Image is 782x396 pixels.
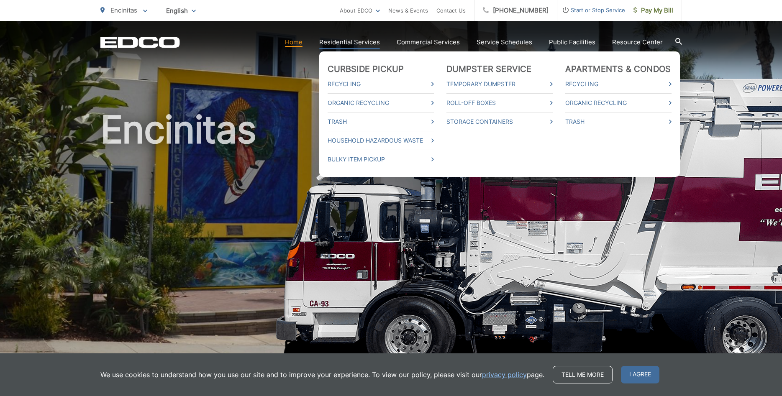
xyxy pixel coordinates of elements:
[328,64,404,74] a: Curbside Pickup
[100,109,682,373] h1: Encinitas
[388,5,428,15] a: News & Events
[633,5,673,15] span: Pay My Bill
[565,117,672,127] a: Trash
[477,37,532,47] a: Service Schedules
[100,36,180,48] a: EDCD logo. Return to the homepage.
[110,6,137,14] span: Encinitas
[328,79,434,89] a: Recycling
[328,154,434,164] a: Bulky Item Pickup
[482,370,527,380] a: privacy policy
[553,366,613,383] a: Tell me more
[549,37,595,47] a: Public Facilities
[621,366,659,383] span: I agree
[397,37,460,47] a: Commercial Services
[446,79,553,89] a: Temporary Dumpster
[160,3,202,18] span: English
[328,117,434,127] a: Trash
[446,117,553,127] a: Storage Containers
[446,64,532,74] a: Dumpster Service
[565,98,672,108] a: Organic Recycling
[612,37,663,47] a: Resource Center
[285,37,303,47] a: Home
[565,79,672,89] a: Recycling
[436,5,466,15] a: Contact Us
[565,64,671,74] a: Apartments & Condos
[100,370,544,380] p: We use cookies to understand how you use our site and to improve your experience. To view our pol...
[328,98,434,108] a: Organic Recycling
[328,135,434,146] a: Household Hazardous Waste
[340,5,380,15] a: About EDCO
[446,98,553,108] a: Roll-Off Boxes
[319,37,380,47] a: Residential Services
